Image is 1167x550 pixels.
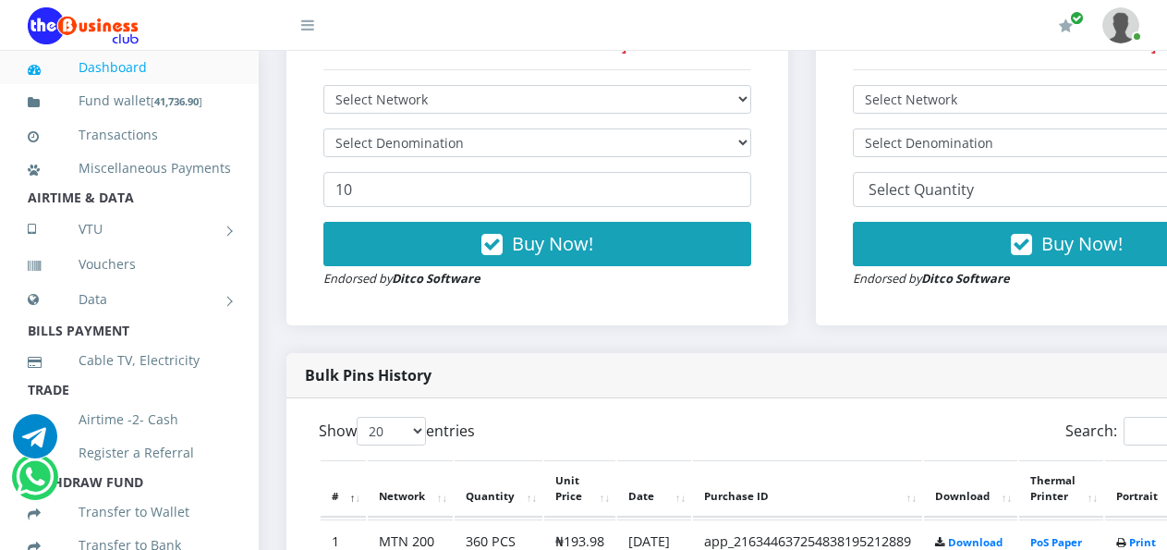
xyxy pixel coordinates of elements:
[921,270,1010,287] strong: Ditco Software
[1070,11,1084,25] span: Renew/Upgrade Subscription
[305,365,432,385] strong: Bulk Pins History
[321,460,366,518] th: #: activate to sort column descending
[28,276,231,323] a: Data
[28,398,231,441] a: Airtime -2- Cash
[28,46,231,89] a: Dashboard
[512,231,593,256] span: Buy Now!
[853,270,1010,287] small: Endorsed by
[1019,460,1103,518] th: Thermal Printer: activate to sort column ascending
[455,460,542,518] th: Quantity: activate to sort column ascending
[357,417,426,446] select: Showentries
[924,460,1017,518] th: Download: activate to sort column ascending
[28,491,231,533] a: Transfer to Wallet
[323,270,480,287] small: Endorsed by
[28,339,231,382] a: Cable TV, Electricity
[28,432,231,474] a: Register a Referral
[948,535,1003,549] a: Download
[28,147,231,189] a: Miscellaneous Payments
[323,172,751,207] input: Enter Quantity
[28,114,231,156] a: Transactions
[28,206,231,252] a: VTU
[154,94,199,108] b: 41,736.90
[544,460,615,518] th: Unit Price: activate to sort column ascending
[28,7,139,44] img: Logo
[1102,7,1139,43] img: User
[693,460,922,518] th: Purchase ID: activate to sort column ascending
[1041,231,1123,256] span: Buy Now!
[319,417,475,446] label: Show entries
[323,222,751,266] button: Buy Now!
[16,469,54,499] a: Chat for support
[13,428,57,458] a: Chat for support
[28,243,231,286] a: Vouchers
[151,94,202,108] small: [ ]
[392,270,480,287] strong: Ditco Software
[368,460,453,518] th: Network: activate to sort column ascending
[28,79,231,123] a: Fund wallet[41,736.90]
[1059,18,1073,33] i: Renew/Upgrade Subscription
[617,460,691,518] th: Date: activate to sort column ascending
